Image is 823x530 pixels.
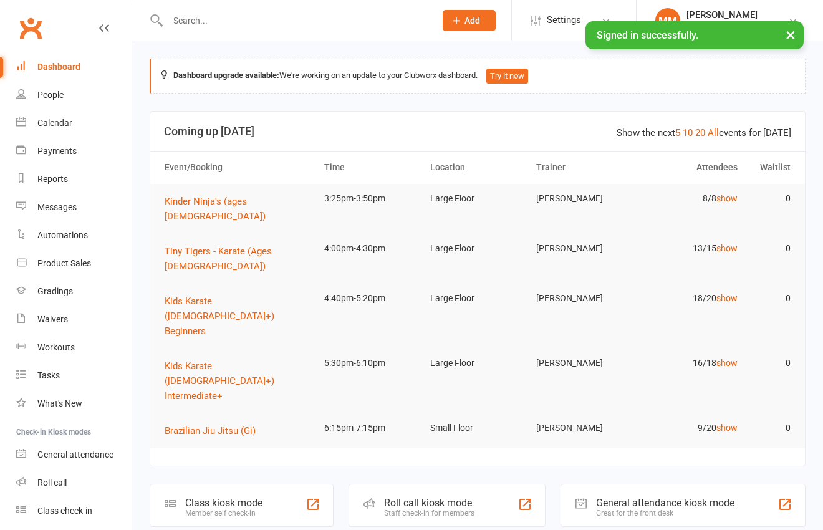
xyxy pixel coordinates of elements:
a: What's New [16,390,132,418]
a: Roll call [16,469,132,497]
button: Kids Karate ([DEMOGRAPHIC_DATA]+) Intermediate+ [165,359,313,403]
a: All [708,127,719,138]
h3: Coming up [DATE] [164,125,791,138]
div: Staff check-in for members [384,509,474,518]
td: 6:15pm-7:15pm [319,413,425,443]
span: Add [464,16,480,26]
span: Tiny Tigers - Karate (Ages [DEMOGRAPHIC_DATA]) [165,246,272,272]
td: 0 [743,284,796,313]
a: show [716,358,738,368]
div: Roll call kiosk mode [384,497,474,509]
span: Settings [547,6,581,34]
div: Automations [37,230,88,240]
a: Product Sales [16,249,132,277]
td: 16/18 [637,349,743,378]
td: [PERSON_NAME] [531,284,637,313]
td: 5:30pm-6:10pm [319,349,425,378]
div: General attendance kiosk mode [596,497,734,509]
a: show [716,193,738,203]
button: Tiny Tigers - Karate (Ages [DEMOGRAPHIC_DATA]) [165,244,313,274]
a: Class kiosk mode [16,497,132,525]
a: General attendance kiosk mode [16,441,132,469]
div: Member self check-in [185,509,262,518]
a: Tasks [16,362,132,390]
td: 8/8 [637,184,743,213]
a: Workouts [16,334,132,362]
button: Kids Karate ([DEMOGRAPHIC_DATA]+) Beginners [165,294,313,339]
div: Great for the front desk [596,509,734,518]
div: Class kiosk mode [185,497,262,509]
td: 0 [743,234,796,263]
td: [PERSON_NAME] [531,349,637,378]
div: Waivers [37,314,68,324]
span: Kids Karate ([DEMOGRAPHIC_DATA]+) Beginners [165,296,274,337]
td: 0 [743,413,796,443]
div: Workouts [37,342,75,352]
span: Brazilian Jiu Jitsu (Gi) [165,425,256,436]
td: Large Floor [425,284,531,313]
button: Kinder Ninja's (ages [DEMOGRAPHIC_DATA]) [165,194,313,224]
div: We're working on an update to your Clubworx dashboard. [150,59,806,94]
div: Product Sales [37,258,91,268]
span: Kids Karate ([DEMOGRAPHIC_DATA]+) Intermediate+ [165,360,274,402]
div: What's New [37,398,82,408]
input: Search... [164,12,426,29]
th: Attendees [637,152,743,183]
td: Large Floor [425,234,531,263]
button: × [779,21,802,48]
td: 3:25pm-3:50pm [319,184,425,213]
div: General attendance [37,450,113,460]
td: [PERSON_NAME] [531,413,637,443]
a: Calendar [16,109,132,137]
td: Small Floor [425,413,531,443]
td: 18/20 [637,284,743,313]
div: Calendar [37,118,72,128]
th: Event/Booking [159,152,319,183]
td: 0 [743,349,796,378]
td: [PERSON_NAME] [531,234,637,263]
a: People [16,81,132,109]
a: Reports [16,165,132,193]
button: Brazilian Jiu Jitsu (Gi) [165,423,264,438]
button: Try it now [486,69,528,84]
a: 10 [683,127,693,138]
div: [PERSON_NAME] [686,9,758,21]
a: Waivers [16,306,132,334]
a: Dashboard [16,53,132,81]
td: 4:40pm-5:20pm [319,284,425,313]
a: Clubworx [15,12,46,44]
a: show [716,293,738,303]
span: Kinder Ninja's (ages [DEMOGRAPHIC_DATA]) [165,196,266,222]
strong: Dashboard upgrade available: [173,70,279,80]
div: Class check-in [37,506,92,516]
div: Payments [37,146,77,156]
td: Large Floor [425,349,531,378]
th: Location [425,152,531,183]
td: 9/20 [637,413,743,443]
td: [PERSON_NAME] [531,184,637,213]
a: 5 [675,127,680,138]
div: Dashboard [37,62,80,72]
td: 4:00pm-4:30pm [319,234,425,263]
td: 0 [743,184,796,213]
td: Large Floor [425,184,531,213]
div: Show the next events for [DATE] [617,125,791,140]
th: Trainer [531,152,637,183]
a: show [716,423,738,433]
td: 13/15 [637,234,743,263]
a: Payments [16,137,132,165]
a: show [716,243,738,253]
a: Automations [16,221,132,249]
button: Add [443,10,496,31]
span: Signed in successfully. [597,29,698,41]
div: Newcastle Karate [686,21,758,32]
div: Gradings [37,286,73,296]
th: Time [319,152,425,183]
div: Tasks [37,370,60,380]
div: Roll call [37,478,67,488]
div: Reports [37,174,68,184]
a: 20 [695,127,705,138]
a: Messages [16,193,132,221]
div: Messages [37,202,77,212]
div: MM [655,8,680,33]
